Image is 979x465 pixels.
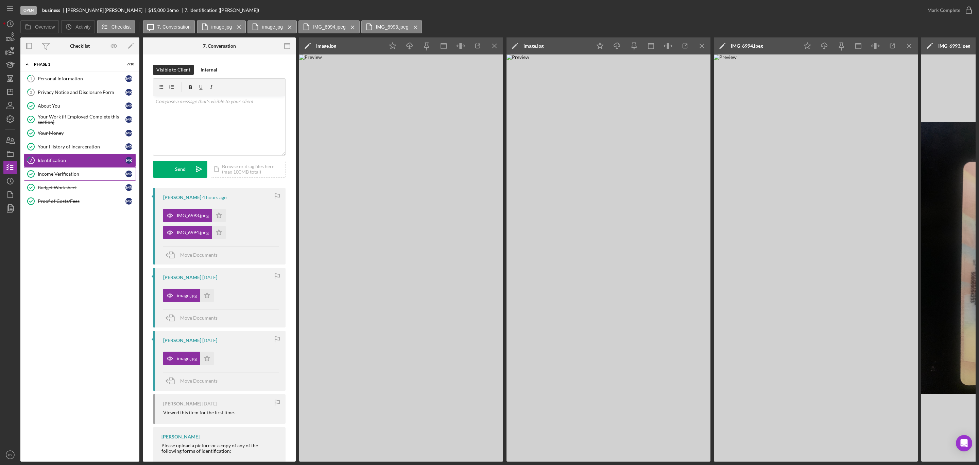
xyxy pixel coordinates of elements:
img: Preview [714,54,918,462]
a: 2Privacy Notice and Disclosure Formmr [24,85,136,99]
span: $15,000 [148,7,166,13]
label: image.jpg [262,24,283,30]
div: Open [20,6,37,15]
div: [PERSON_NAME] [163,195,201,200]
div: Privacy Notice and Disclosure Form [38,90,125,95]
a: 1Personal Informationmr [24,72,136,85]
div: m r [125,102,132,109]
div: [PERSON_NAME] [163,401,201,406]
div: IMG_6993.jpeg [938,43,970,49]
div: image.jpg [177,293,197,298]
button: image.jpg [247,20,297,33]
div: [PERSON_NAME] [163,338,201,343]
button: Move Documents [163,309,224,326]
div: 7. Identification ([PERSON_NAME]) [185,7,259,13]
button: image.jpg [163,352,214,365]
button: image.jpg [163,289,214,302]
label: Activity [75,24,90,30]
button: Send [153,161,207,178]
div: image.jpg [523,43,544,49]
a: About Youmr [24,99,136,113]
time: 2025-08-29 18:05 [202,401,217,406]
time: 2025-09-22 19:50 [202,195,227,200]
div: Identification [38,158,125,163]
span: Move Documents [180,315,218,321]
div: m r [125,116,132,123]
span: Move Documents [180,252,218,258]
div: Income Verification [38,171,125,177]
button: IMG_6994.jpeg [298,20,360,33]
label: 7. Conversation [157,24,191,30]
div: image.jpg [177,356,197,361]
div: Proof of Costs/Fees [38,198,125,204]
div: Your Work (If Employed Complete this section) [38,114,125,125]
div: IMG_6994.jpeg [731,43,763,49]
label: IMG_6993.jpeg [376,24,409,30]
div: 36 mo [167,7,179,13]
div: [PERSON_NAME] [163,275,201,280]
div: image.jpg [316,43,336,49]
div: m r [125,198,132,205]
img: Preview [506,54,710,462]
div: m r [125,75,132,82]
button: IMG_6994.jpeg [163,226,226,239]
div: Viewed this item for the first time. [163,410,235,415]
a: Proof of Costs/Feesmr [24,194,136,208]
div: m r [125,171,132,177]
a: Your Work (If Employed Complete this section)mr [24,113,136,126]
div: Send [175,161,186,178]
label: image.jpg [211,24,232,30]
text: PY [8,453,13,457]
button: IMG_6993.jpeg [361,20,423,33]
time: 2025-08-30 12:24 [202,338,217,343]
label: Checklist [111,24,131,30]
div: Internal [201,65,217,75]
a: 7Identificationmr [24,154,136,167]
a: Your Moneymr [24,126,136,140]
button: Internal [197,65,221,75]
button: Mark Complete [921,3,976,17]
div: Open Intercom Messenger [956,435,972,451]
a: Your History of Incarcerationmr [24,140,136,154]
span: Move Documents [180,378,218,384]
button: 7. Conversation [143,20,195,33]
button: PY [3,448,17,462]
a: Income Verificationmr [24,167,136,181]
tspan: 1 [30,76,32,81]
button: Checklist [97,20,135,33]
div: [PERSON_NAME] [161,434,200,439]
tspan: 2 [30,90,32,94]
button: Move Documents [163,372,224,389]
label: IMG_6994.jpeg [313,24,346,30]
div: IMG_6993.jpeg [177,213,209,218]
div: Mark Complete [927,3,960,17]
button: image.jpg [197,20,246,33]
button: Visible to Client [153,65,194,75]
button: Move Documents [163,246,224,263]
div: m r [125,143,132,150]
button: Activity [61,20,95,33]
div: m r [125,157,132,164]
b: business [42,7,60,13]
time: 2025-08-30 12:25 [202,275,217,280]
div: About You [38,103,125,109]
img: Preview [299,54,503,462]
div: Budget Worksheet [38,185,125,190]
div: Checklist [70,43,90,49]
div: m r [125,184,132,191]
div: IMG_6994.jpeg [177,230,209,235]
div: [PERSON_NAME] [PERSON_NAME] [66,7,148,13]
div: Your History of Incarceration [38,144,125,149]
div: Visible to Client [156,65,190,75]
div: 7 / 10 [122,62,134,66]
div: Your Money [38,130,125,136]
div: Personal Information [38,76,125,81]
label: Overview [35,24,55,30]
div: Phase 1 [34,62,117,66]
tspan: 7 [30,158,32,162]
button: Overview [20,20,59,33]
div: 7. Conversation [203,43,236,49]
a: Budget Worksheetmr [24,181,136,194]
div: m r [125,89,132,96]
button: IMG_6993.jpeg [163,209,226,222]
